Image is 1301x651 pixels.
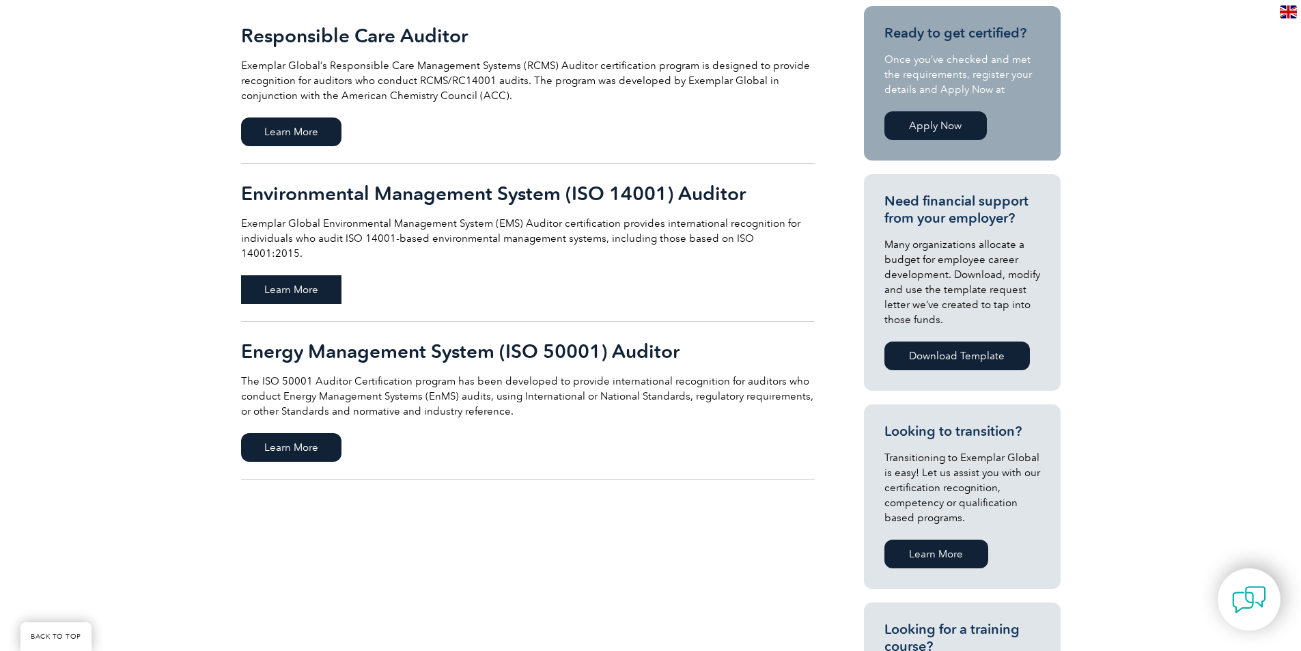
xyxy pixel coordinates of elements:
[1232,583,1266,617] img: contact-chat.png
[884,111,987,140] a: Apply Now
[884,193,1040,227] h3: Need financial support from your employer?
[241,6,815,164] a: Responsible Care Auditor Exemplar Global’s Responsible Care Management Systems (RCMS) Auditor cer...
[884,25,1040,42] h3: Ready to get certified?
[884,450,1040,525] p: Transitioning to Exemplar Global is easy! Let us assist you with our certification recognition, c...
[241,322,815,480] a: Energy Management System (ISO 50001) Auditor The ISO 50001 Auditor Certification program has been...
[241,58,815,103] p: Exemplar Global’s Responsible Care Management Systems (RCMS) Auditor certification program is des...
[20,622,92,651] a: BACK TO TOP
[241,374,815,419] p: The ISO 50001 Auditor Certification program has been developed to provide international recogniti...
[884,540,988,568] a: Learn More
[241,164,815,322] a: Environmental Management System (ISO 14001) Auditor Exemplar Global Environmental Management Syst...
[241,182,815,204] h2: Environmental Management System (ISO 14001) Auditor
[1280,5,1297,18] img: en
[241,117,341,146] span: Learn More
[241,275,341,304] span: Learn More
[884,237,1040,327] p: Many organizations allocate a budget for employee career development. Download, modify and use th...
[241,216,815,261] p: Exemplar Global Environmental Management System (EMS) Auditor certification provides internationa...
[241,340,815,362] h2: Energy Management System (ISO 50001) Auditor
[241,433,341,462] span: Learn More
[884,342,1030,370] a: Download Template
[241,25,815,46] h2: Responsible Care Auditor
[884,52,1040,97] p: Once you’ve checked and met the requirements, register your details and Apply Now at
[884,423,1040,440] h3: Looking to transition?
